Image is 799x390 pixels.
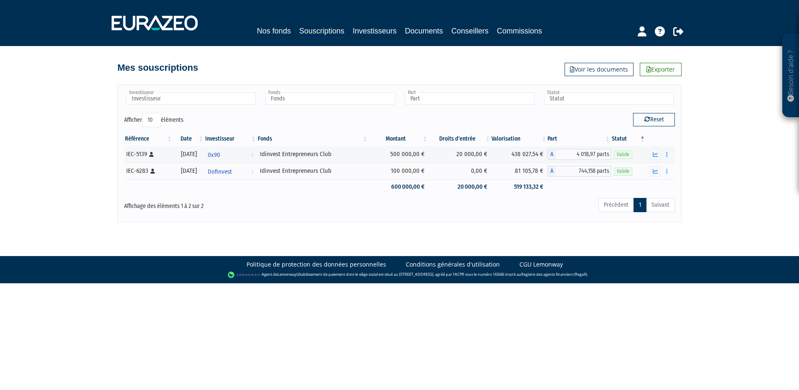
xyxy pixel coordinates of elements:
i: [Français] Personne physique [149,152,154,157]
a: Voir les documents [565,63,634,76]
div: - Agent de (établissement de paiement dont le siège social est situé au [STREET_ADDRESS], agréé p... [8,271,791,279]
a: Souscriptions [299,25,344,38]
i: Voir l'investisseur [251,147,254,163]
th: Droits d'entrée: activer pour trier la colonne par ordre croissant [429,132,491,146]
div: Idinvest Entrepreneurs Club [260,150,366,159]
img: logo-lemonway.png [228,271,260,279]
div: A - Idinvest Entrepreneurs Club [547,166,611,177]
a: 0x90 [204,146,257,163]
button: Reset [633,113,675,126]
i: [Français] Personne physique [150,169,155,174]
a: Exporter [640,63,682,76]
div: [DATE] [176,150,201,159]
th: Date: activer pour trier la colonne par ordre croissant [173,132,204,146]
span: 4 018,97 parts [556,149,611,160]
th: Montant: activer pour trier la colonne par ordre croissant [369,132,428,146]
a: 1 [634,198,646,212]
div: Idinvest Entrepreneurs Club [260,167,366,175]
a: Politique de protection des données personnelles [247,260,386,269]
h4: Mes souscriptions [117,63,198,73]
th: Fonds: activer pour trier la colonne par ordre croissant [257,132,369,146]
a: CGU Lemonway [519,260,563,269]
th: Statut : activer pour trier la colonne par ordre d&eacute;croissant [611,132,646,146]
td: 500 000,00 € [369,146,428,163]
th: Part: activer pour trier la colonne par ordre croissant [547,132,611,146]
div: Affichage des éléments 1 à 2 sur 2 [124,197,346,210]
span: 744,158 parts [556,166,611,177]
td: 100 000,00 € [369,163,428,180]
td: 81 105,78 € [491,163,547,180]
th: Référence : activer pour trier la colonne par ordre croissant [124,132,173,146]
div: A - Idinvest Entrepreneurs Club [547,149,611,160]
a: Dofinvest [204,163,257,180]
a: Registre des agents financiers (Regafi) [521,272,587,277]
i: Voir l'investisseur [251,164,254,180]
select: Afficheréléments [142,113,161,127]
a: Documents [405,25,443,37]
a: Investisseurs [353,25,397,37]
label: Afficher éléments [124,113,183,127]
div: [DATE] [176,167,201,175]
span: A [547,166,556,177]
div: IEC-6283 [126,167,170,175]
td: 20 000,00 € [429,180,491,194]
a: Nos fonds [257,25,291,37]
span: Valide [614,151,632,159]
img: 1732889491-logotype_eurazeo_blanc_rvb.png [112,15,198,31]
a: Commissions [497,25,542,37]
span: A [547,149,556,160]
td: 20 000,00 € [429,146,491,163]
td: 0,00 € [429,163,491,180]
td: 519 133,32 € [491,180,547,194]
td: 600 000,00 € [369,180,428,194]
p: Besoin d'aide ? [786,38,796,113]
td: 438 027,54 € [491,146,547,163]
span: 0x90 [208,147,220,163]
a: Conditions générales d'utilisation [406,260,500,269]
span: Dofinvest [208,164,232,180]
a: Conseillers [451,25,489,37]
span: Valide [614,167,632,175]
th: Valorisation: activer pour trier la colonne par ordre croissant [491,132,547,146]
th: Investisseur: activer pour trier la colonne par ordre croissant [204,132,257,146]
div: IEC-5139 [126,150,170,159]
a: Lemonway [277,272,297,277]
